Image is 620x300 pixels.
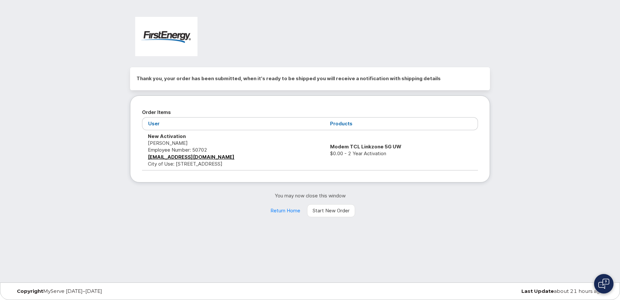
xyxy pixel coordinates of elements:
[142,107,478,117] h2: Order Items
[330,144,401,150] strong: Modem TCL Linkzone 5G UW
[307,204,355,217] a: Start New Order
[137,74,483,83] h2: Thank you, your order has been submitted, when it's ready to be shipped you will receive a notifi...
[148,147,207,153] span: Employee Number: 50702
[142,117,324,130] th: User
[17,288,43,294] strong: Copyright
[130,192,490,199] p: You may now close this window
[142,130,324,170] td: [PERSON_NAME] City of Use: [STREET_ADDRESS]
[324,130,478,170] td: $0.00 - 2 Year Activation
[265,204,306,217] a: Return Home
[409,289,608,294] div: about 21 hours ago
[324,117,478,130] th: Products
[521,288,554,294] strong: Last Update
[135,17,197,56] img: FirstEnergy Corp
[598,279,609,289] img: Open chat
[12,289,211,294] div: MyServe [DATE]–[DATE]
[148,154,234,160] a: [EMAIL_ADDRESS][DOMAIN_NAME]
[148,133,186,139] strong: New Activation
